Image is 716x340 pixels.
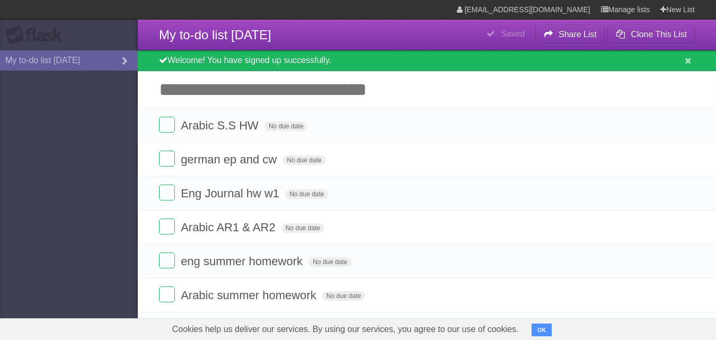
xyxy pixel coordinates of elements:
span: Arabic AR1 & AR2 [181,221,278,234]
span: Cookies help us deliver our services. By using our services, you agree to our use of cookies. [162,319,529,340]
span: My to-do list [DATE] [159,28,271,42]
span: No due date [285,189,328,199]
span: No due date [264,121,307,131]
div: Flask [5,26,69,45]
span: german ep and cw [181,153,279,166]
label: Done [159,286,175,302]
b: Saved [501,29,525,38]
div: Welcome! You have signed up successfully. [138,50,716,71]
label: Done [159,252,175,268]
span: No due date [281,223,324,233]
span: Arabic summer homework [181,289,319,302]
button: OK [532,324,552,336]
span: Eng Journal hw w1 [181,187,282,200]
span: No due date [308,257,351,267]
b: Share List [559,30,597,39]
label: Done [159,185,175,200]
b: Clone This List [631,30,687,39]
label: Done [159,117,175,133]
span: Arabic S.S HW [181,119,261,132]
label: Done [159,151,175,167]
label: Done [159,219,175,234]
span: eng summer homework [181,255,305,268]
span: No due date [282,155,325,165]
span: No due date [322,291,365,301]
button: Clone This List [607,25,695,44]
button: Share List [535,25,605,44]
